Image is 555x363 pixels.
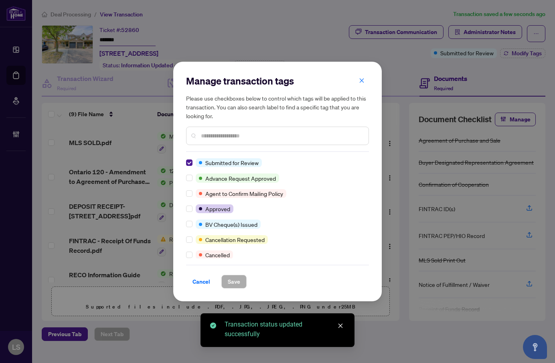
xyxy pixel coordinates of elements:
[205,158,259,167] span: Submitted for Review
[336,321,345,330] a: Close
[523,335,547,359] button: Open asap
[210,323,216,329] span: check-circle
[359,78,365,83] span: close
[205,174,276,183] span: Advance Request Approved
[205,220,257,229] span: BV Cheque(s) Issued
[225,320,345,339] div: Transaction status updated successfully
[338,323,343,329] span: close
[192,275,210,288] span: Cancel
[186,75,369,87] h2: Manage transaction tags
[186,94,369,120] h5: Please use checkboxes below to control which tags will be applied to this transaction. You can al...
[221,275,247,288] button: Save
[205,250,230,259] span: Cancelled
[205,204,230,213] span: Approved
[186,275,217,288] button: Cancel
[205,235,265,244] span: Cancellation Requested
[205,189,283,198] span: Agent to Confirm Mailing Policy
